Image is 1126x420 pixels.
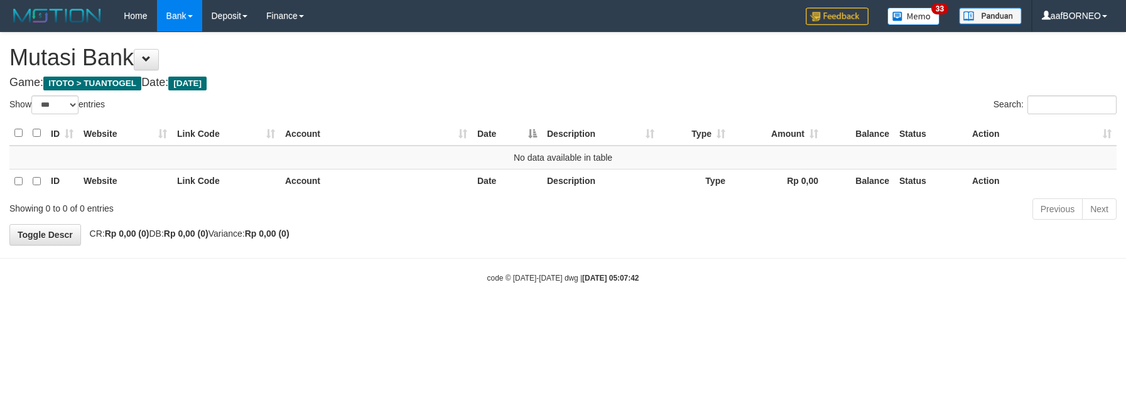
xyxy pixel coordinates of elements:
th: Description [542,169,659,193]
span: CR: DB: Variance: [84,229,290,239]
small: code © [DATE]-[DATE] dwg | [487,274,639,283]
th: Status [894,169,967,193]
th: Website [78,169,172,193]
th: Description: activate to sort column ascending [542,121,659,146]
img: Feedback.jpg [806,8,869,25]
th: Balance [823,121,894,146]
h4: Game: Date: [9,77,1117,89]
a: Next [1082,198,1117,220]
th: Amount: activate to sort column ascending [730,121,823,146]
th: ID [46,169,78,193]
th: Type: activate to sort column ascending [659,121,730,146]
th: Link Code: activate to sort column ascending [172,121,280,146]
select: Showentries [31,95,78,114]
th: Status [894,121,967,146]
input: Search: [1027,95,1117,114]
strong: [DATE] 05:07:42 [582,274,639,283]
img: MOTION_logo.png [9,6,105,25]
a: Previous [1032,198,1083,220]
th: ID: activate to sort column ascending [46,121,78,146]
label: Show entries [9,95,105,114]
th: Account [280,169,472,193]
span: 33 [931,3,948,14]
strong: Rp 0,00 (0) [164,229,208,239]
span: ITOTO > TUANTOGEL [43,77,141,90]
a: Toggle Descr [9,224,81,245]
th: Rp 0,00 [730,169,823,193]
th: Link Code [172,169,280,193]
th: Date [472,169,542,193]
img: panduan.png [959,8,1022,24]
th: Action: activate to sort column ascending [967,121,1117,146]
img: Button%20Memo.svg [887,8,940,25]
strong: Rp 0,00 (0) [245,229,290,239]
h1: Mutasi Bank [9,45,1117,70]
div: Showing 0 to 0 of 0 entries [9,197,460,215]
th: Balance [823,169,894,193]
th: Date: activate to sort column descending [472,121,542,146]
strong: Rp 0,00 (0) [105,229,149,239]
span: [DATE] [168,77,207,90]
label: Search: [993,95,1117,114]
th: Account: activate to sort column ascending [280,121,472,146]
th: Action [967,169,1117,193]
td: No data available in table [9,146,1117,170]
th: Type [659,169,730,193]
th: Website: activate to sort column ascending [78,121,172,146]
